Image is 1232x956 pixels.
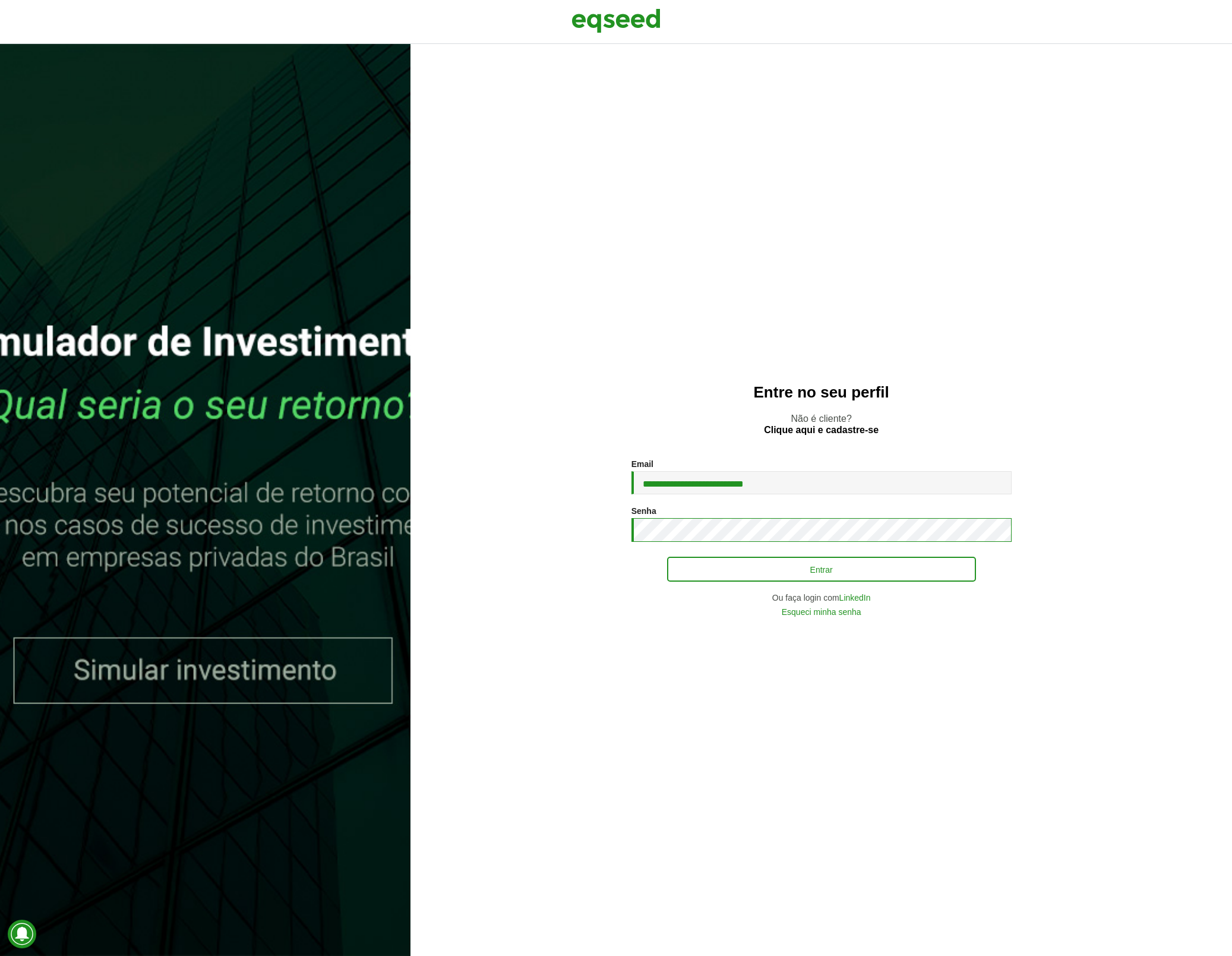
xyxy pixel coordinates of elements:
label: Email [631,460,653,468]
button: Entrar [667,557,976,582]
img: EqSeed Logo [571,6,661,36]
label: Senha [631,507,656,515]
a: Esqueci minha senha [782,608,861,616]
div: Ou faça login com [631,594,1012,602]
p: Não é cliente? [434,413,1208,436]
h2: Entre no seu perfil [434,384,1208,401]
a: Clique aqui e cadastre-se [764,425,879,435]
a: LinkedIn [839,594,871,602]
